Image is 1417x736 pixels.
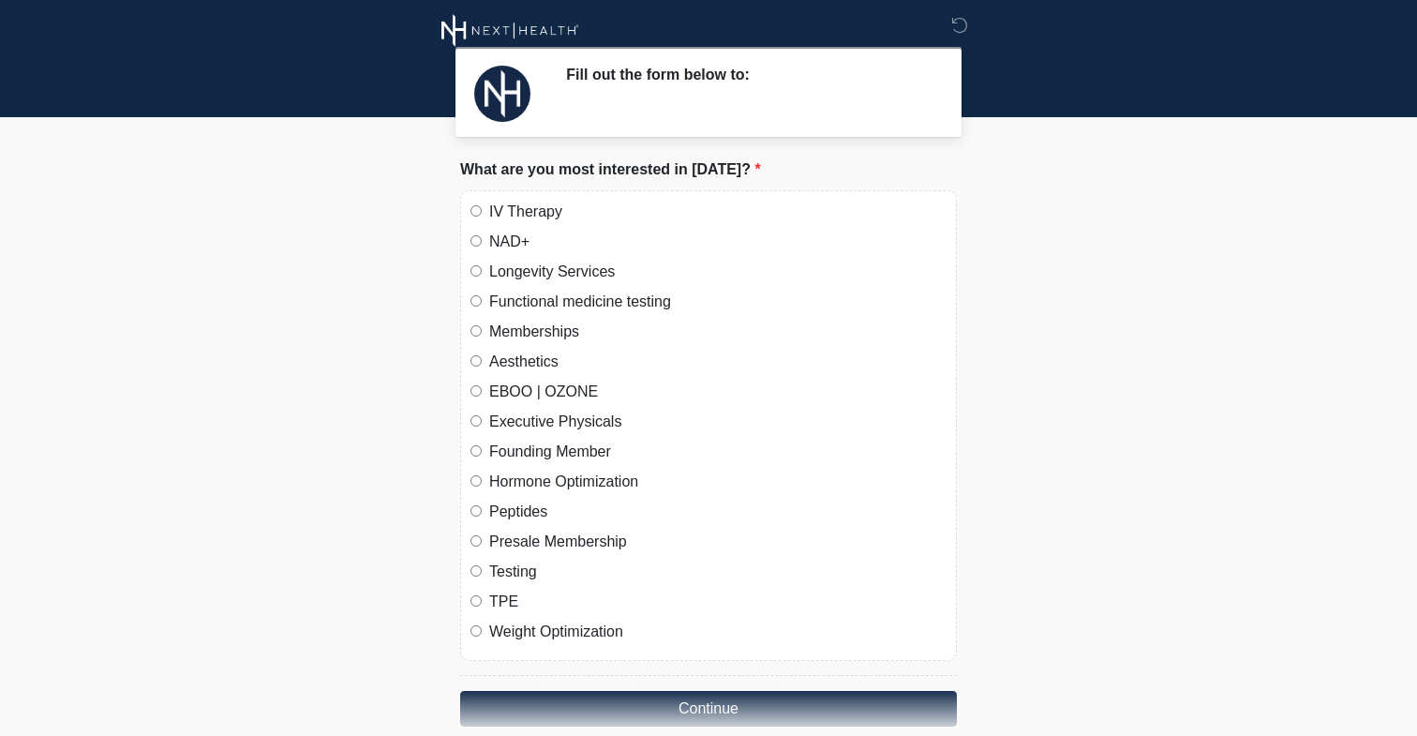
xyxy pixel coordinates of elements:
[489,381,947,403] label: EBOO | OZONE
[460,691,957,727] button: Continue
[489,411,947,433] label: Executive Physicals
[489,231,947,253] label: NAD+
[470,265,482,277] input: Longevity Services
[470,475,482,487] input: Hormone Optimization
[489,201,947,223] label: IV Therapy
[489,321,947,343] label: Memberships
[470,445,482,457] input: Founding Member
[489,471,947,493] label: Hormone Optimization
[489,591,947,613] label: TPE
[470,205,482,217] input: IV Therapy
[566,66,929,83] h2: Fill out the form below to:
[470,295,482,307] input: Functional medicine testing
[470,565,482,577] input: Testing
[489,501,947,523] label: Peptides
[474,66,530,122] img: Agent Avatar
[470,235,482,247] input: NAD+
[489,261,947,283] label: Longevity Services
[470,385,482,397] input: EBOO | OZONE
[489,561,947,583] label: Testing
[470,355,482,367] input: Aesthetics
[489,351,947,373] label: Aesthetics
[470,505,482,517] input: Peptides
[460,158,761,181] label: What are you most interested in [DATE]?
[470,595,482,607] input: TPE
[489,291,947,313] label: Functional medicine testing
[470,625,482,637] input: Weight Optimization
[489,441,947,463] label: Founding Member
[470,415,482,427] input: Executive Physicals
[441,14,579,47] img: Next Health Wellness Logo
[470,325,482,337] input: Memberships
[470,535,482,547] input: Presale Membership
[489,621,947,643] label: Weight Optimization
[489,531,947,553] label: Presale Membership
